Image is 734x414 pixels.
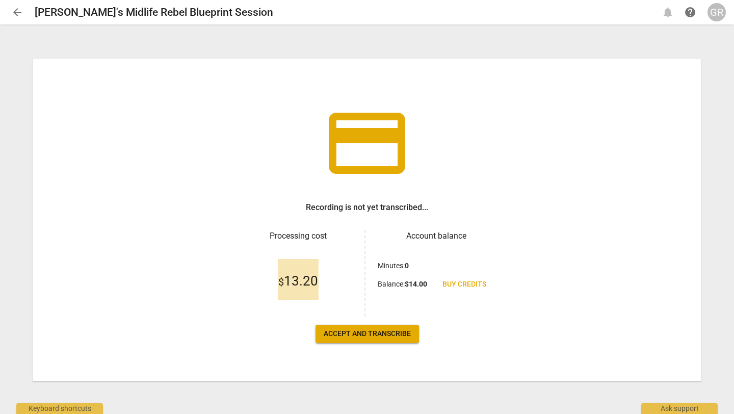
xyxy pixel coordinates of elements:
h2: [PERSON_NAME]'s Midlife Rebel Blueprint Session [35,6,273,19]
a: Help [681,3,699,21]
p: Minutes : [378,261,409,271]
span: Buy credits [442,279,486,290]
span: $ [278,276,284,288]
span: Accept and transcribe [324,329,411,339]
b: $ 14.00 [405,280,427,288]
a: Buy credits [434,275,494,294]
span: credit_card [321,97,413,189]
button: Accept and transcribe [316,325,419,343]
span: arrow_back [11,6,23,18]
b: 0 [405,262,409,270]
div: Keyboard shortcuts [16,403,103,414]
span: 13.20 [278,274,318,289]
button: GR [707,3,726,21]
p: Balance : [378,279,427,290]
h3: Account balance [378,230,494,242]
div: Ask support [641,403,718,414]
h3: Processing cost [240,230,356,242]
h3: Recording is not yet transcribed... [306,201,428,214]
span: help [684,6,696,18]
